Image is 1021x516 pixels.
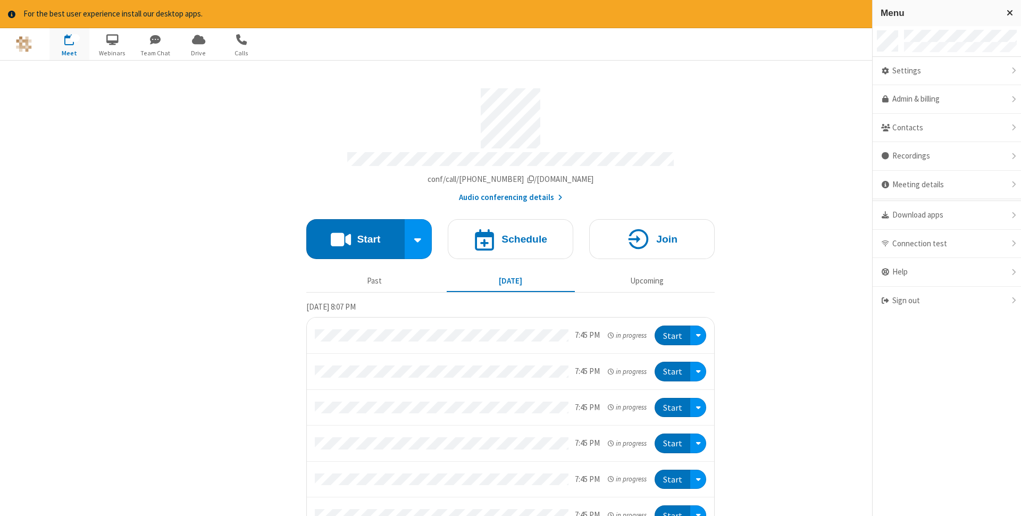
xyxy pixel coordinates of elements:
a: Admin & billing [873,85,1021,114]
span: Copy my meeting room link [428,174,594,184]
button: [DATE] [447,271,575,292]
div: 12 [70,34,80,42]
button: Start [655,470,690,489]
div: Connection test [873,230,1021,259]
div: Open menu [690,398,706,418]
div: Download apps [873,201,1021,230]
button: Schedule [448,219,573,259]
div: Open menu [871,28,1021,60]
em: in progress [608,330,647,340]
button: Start [655,326,690,345]
div: Open menu [690,470,706,489]
em: in progress [608,367,647,377]
div: 7:45 PM [575,473,600,486]
div: Start conference options [405,219,432,259]
div: 7:45 PM [575,402,600,414]
div: Sign out [873,287,1021,315]
div: 7:45 PM [575,437,600,450]
div: Open menu [690,362,706,381]
h3: Menu [881,8,997,18]
div: Settings [873,57,1021,86]
div: Recordings [873,142,1021,171]
div: 7:45 PM [575,329,600,342]
img: QA Selenium DO NOT DELETE OR CHANGE [16,36,32,52]
span: Calls [222,48,262,58]
div: For the best user experience install our desktop apps. [23,8,933,20]
button: Logo [4,28,44,60]
span: [DATE] 8:07 PM [306,302,356,312]
div: Contacts [873,114,1021,143]
div: Meeting details [873,171,1021,199]
em: in progress [608,474,647,484]
button: Join [589,219,715,259]
span: Meet [49,48,89,58]
div: Help [873,258,1021,287]
button: Start [655,398,690,418]
div: Open menu [690,434,706,453]
h4: Start [357,234,380,244]
button: Copy my meeting room linkCopy my meeting room link [428,173,594,186]
h4: Join [656,234,677,244]
div: Open menu [690,326,706,345]
button: Audio conferencing details [459,192,563,204]
em: in progress [608,402,647,412]
div: 7:45 PM [575,365,600,378]
button: Upcoming [583,271,711,292]
button: Start [306,219,405,259]
button: Start [655,434,690,453]
section: Account details [306,80,715,203]
span: Webinars [93,48,132,58]
h4: Schedule [501,234,547,244]
button: Start [655,362,690,381]
button: Past [311,271,439,292]
span: Team Chat [136,48,175,58]
span: Drive [179,48,219,58]
em: in progress [608,438,647,448]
